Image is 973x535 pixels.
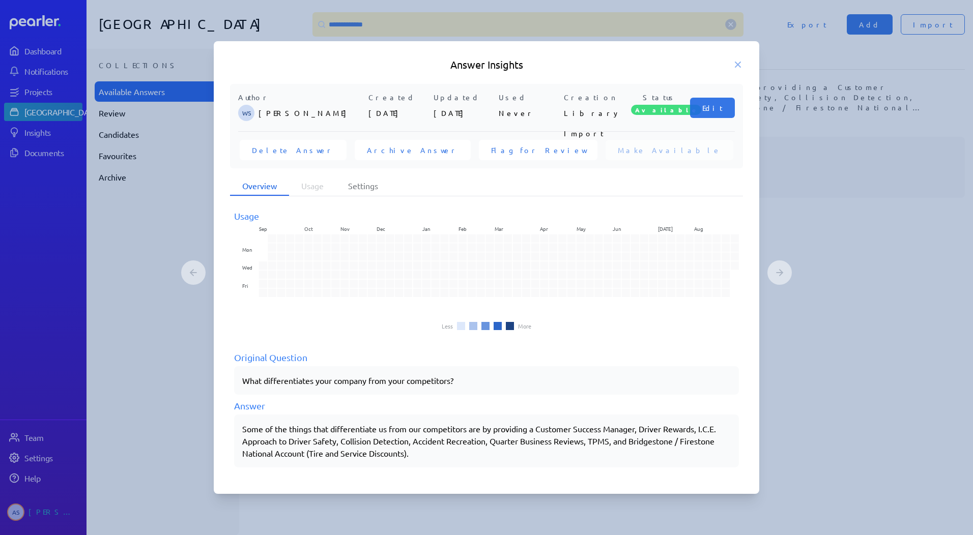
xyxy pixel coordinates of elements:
[289,176,336,196] li: Usage
[518,323,531,329] li: More
[499,103,560,123] p: Never
[577,225,586,232] text: May
[368,92,430,103] p: Created
[499,92,560,103] p: Used
[252,145,334,155] span: Delete Answer
[495,225,503,232] text: Mar
[259,225,267,232] text: Sep
[491,145,585,155] span: Flag for Review
[564,103,625,123] p: Library Import
[259,103,364,123] p: [PERSON_NAME]
[238,105,254,121] span: Wesley Simpson
[242,246,252,253] text: Mon
[422,225,431,232] text: Jan
[368,103,430,123] p: [DATE]
[240,140,347,160] button: Delete Answer
[606,140,733,160] button: Make Available
[442,323,453,329] li: Less
[377,225,385,232] text: Dec
[702,103,723,113] span: Edit
[434,103,495,123] p: [DATE]
[479,140,597,160] button: Flag for Review
[540,225,548,232] text: Apr
[181,260,206,285] button: Previous Answer
[230,176,289,196] li: Overview
[234,209,739,223] div: Usage
[230,57,743,72] h5: Answer Insights
[613,225,621,232] text: Jun
[767,260,792,285] button: Next Answer
[618,145,721,155] span: Make Available
[694,225,703,232] text: Aug
[242,423,731,459] p: Some of the things that differentiate us from our competitors are by providing a Customer Success...
[564,92,625,103] p: Creation
[336,176,390,196] li: Settings
[234,399,739,412] div: Answer
[304,225,313,232] text: Oct
[658,225,673,232] text: [DATE]
[242,374,731,387] p: What differentiates your company from your competitors?
[355,140,471,160] button: Archive Answer
[629,92,690,103] p: Status
[238,92,364,103] p: Author
[434,92,495,103] p: Updated
[242,264,252,272] text: Wed
[690,98,735,118] button: Edit
[459,225,467,232] text: Feb
[242,282,248,289] text: Fri
[234,350,739,364] div: Original Question
[340,225,350,232] text: Nov
[631,105,701,115] span: Available
[367,145,459,155] span: Archive Answer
